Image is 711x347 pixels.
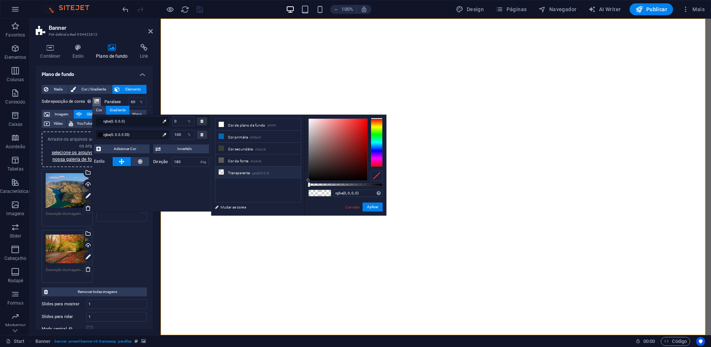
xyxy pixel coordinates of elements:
button: Mais [679,3,708,15]
li: Cor primária [215,131,301,143]
span: : [649,338,650,344]
small: #006cb7 [250,135,261,140]
p: Formas [7,300,23,306]
button: Invertido [153,144,209,153]
div: Depositphotos_9360000_original-0pl_LAQXAFSMc2fk2dxrUw.jpg [46,234,89,264]
button: Imagem [42,110,73,119]
p: Caixas [9,121,23,127]
p: Tabelas [7,166,23,172]
h3: Pré-definida #ed-994422612 [49,31,138,38]
li: Transparente [215,166,301,178]
span: Mapa [130,110,144,119]
div: % [136,98,147,106]
h4: Estilo [68,44,91,60]
p: Marketing [5,322,26,328]
i: Desfazer: Alterar slider de imagens (Ctrl+Z) [121,5,130,14]
span: Código [664,337,687,346]
button: AI Writer [585,3,624,15]
button: Slider de imagem [74,110,119,119]
h4: Contêiner [36,44,68,60]
label: Paralaxe [104,100,129,104]
div: Cor [92,106,106,115]
button: 100% [330,5,357,14]
p: Conteúdo [5,99,25,105]
h4: Link [135,44,153,60]
span: Design [456,6,484,13]
h4: Plano de fundo [91,44,135,60]
span: . banner .preset-banner-v3-transaway .parallax [54,337,132,346]
nav: breadcrumb [35,337,146,346]
button: undo [121,5,130,14]
span: Slider de imagem [84,110,117,119]
span: AI Writer [588,6,621,13]
span: YouTube [75,119,93,128]
button: Código [661,337,690,346]
i: Este elemento é uma predefinição personalizável [135,339,138,343]
div: Depositphotos_32598777_original-jDIQMXs5Q6zc3CDusiH9kQ.jpg [46,173,89,208]
label: Slides para mostrar [42,302,86,306]
span: Clique para selecionar. Clique duas vezes para editar [35,337,51,346]
label: Slides para rolar [42,315,86,319]
h4: Plano de fundo [36,66,153,79]
p: Elementos [4,54,26,60]
i: Ao redimensionar, ajusta automaticamente o nível de zoom para caber no dispositivo escolhido. [361,6,367,13]
span: Elemento [122,85,144,94]
p: Favoritos [6,32,25,38]
small: #ffffff [267,123,276,128]
div: % [184,130,194,139]
button: Elemento [112,85,147,94]
span: Publicar [636,6,667,13]
div: % [184,117,194,126]
h6: 100% [341,5,353,14]
li: Cor secundária [215,143,301,155]
a: Mudar as cores [211,203,297,212]
i: Recarregar página [181,5,189,14]
span: Vídeo [52,119,64,128]
span: Páginas [496,6,527,13]
h6: Tempo de sessão [636,337,655,346]
button: Publicar [630,3,673,15]
p: Rodapé [8,278,23,284]
span: #000000 [309,190,320,196]
p: Cabeçalho [4,255,26,261]
div: Clear Color Selection [371,171,383,181]
li: Cor da fonte [215,155,301,166]
span: rgba(0, 0, 0, 0) [103,118,160,125]
button: Páginas [493,3,530,15]
span: Mais [682,6,705,13]
span: Arraste os arquivos aqui, clique para escolher os arquivos ou [48,137,141,162]
span: Nada [51,85,66,94]
p: Colunas [7,77,24,83]
label: Sobreposição de cores [42,97,93,106]
small: #3a3c3b [255,147,266,152]
span: rgba(0, 0, 0, 0.55) [103,131,160,138]
p: Imagens [6,211,24,217]
a: Clique para cancelar a seleção. Clique duas vezes para abrir as Páginas [6,337,25,346]
li: Cor de plano de fundo [215,119,301,131]
img: Editor Logo [43,5,99,14]
button: Navegador [535,3,579,15]
small: rgba(0,0,0,.0) [252,171,269,176]
small: #5a5c5b [250,159,261,164]
button: YouTube [67,119,96,128]
span: 00 00 [643,337,655,346]
span: Invertido [163,144,207,153]
label: Direção [153,160,172,164]
button: Nada [42,85,68,94]
button: Vídeo [42,119,66,128]
button: Adicionar Cor [94,144,150,153]
div: deg [198,157,209,166]
label: Modo central [42,325,86,334]
button: reload [180,5,189,14]
button: Remover todas imagens [42,287,147,296]
p: Slider [10,233,21,239]
button: Usercentrics [696,337,705,346]
p: Acordeão [6,144,25,150]
span: Navegador [538,6,576,13]
div: Gradiente [106,106,129,115]
button: Cor / Gradiente [68,85,112,94]
a: selecione os arquivos em Arquivos ou em nossa galeria de fotos e vídeos gratuitos [52,150,137,162]
div: Design (Ctrl+Alt+Y) [453,3,487,15]
i: Este elemento contém um plano de fundo [141,339,146,343]
label: Estilo [94,157,113,166]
